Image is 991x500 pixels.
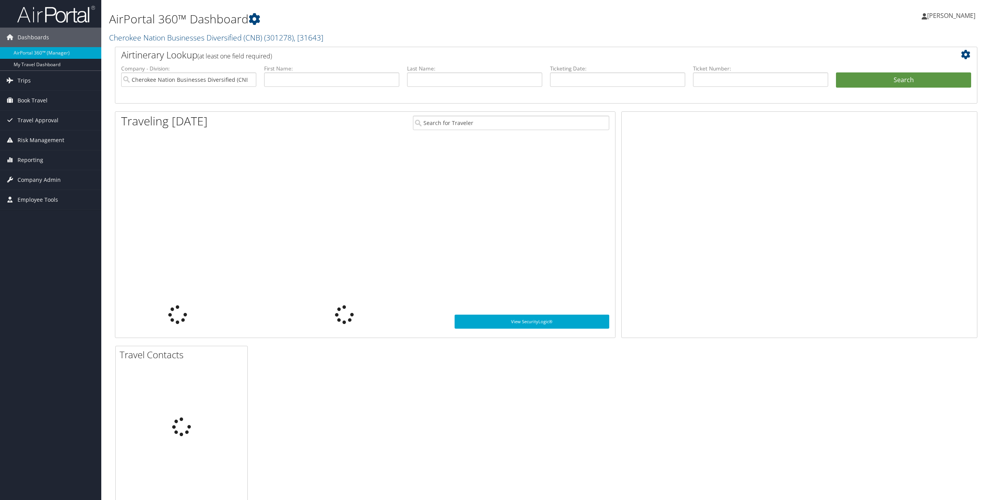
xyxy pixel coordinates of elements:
span: Reporting [18,150,43,170]
span: ( 301278 ) [264,32,294,43]
span: Employee Tools [18,190,58,210]
span: , [ 31643 ] [294,32,323,43]
label: Company - Division: [121,65,256,72]
a: View SecurityLogic® [455,315,610,329]
h2: Airtinerary Lookup [121,48,899,62]
img: airportal-logo.png [17,5,95,23]
label: Ticketing Date: [550,65,685,72]
span: [PERSON_NAME] [927,11,975,20]
button: Search [836,72,971,88]
label: First Name: [264,65,399,72]
a: [PERSON_NAME] [922,4,983,27]
label: Last Name: [407,65,542,72]
h1: AirPortal 360™ Dashboard [109,11,692,27]
a: Cherokee Nation Businesses Diversified (CNB) [109,32,323,43]
span: Travel Approval [18,111,58,130]
h1: Traveling [DATE] [121,113,208,129]
span: Dashboards [18,28,49,47]
span: Company Admin [18,170,61,190]
span: Trips [18,71,31,90]
label: Ticket Number: [693,65,828,72]
span: Risk Management [18,130,64,150]
input: Search for Traveler [413,116,610,130]
span: (at least one field required) [197,52,272,60]
span: Book Travel [18,91,48,110]
h2: Travel Contacts [120,348,247,361]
